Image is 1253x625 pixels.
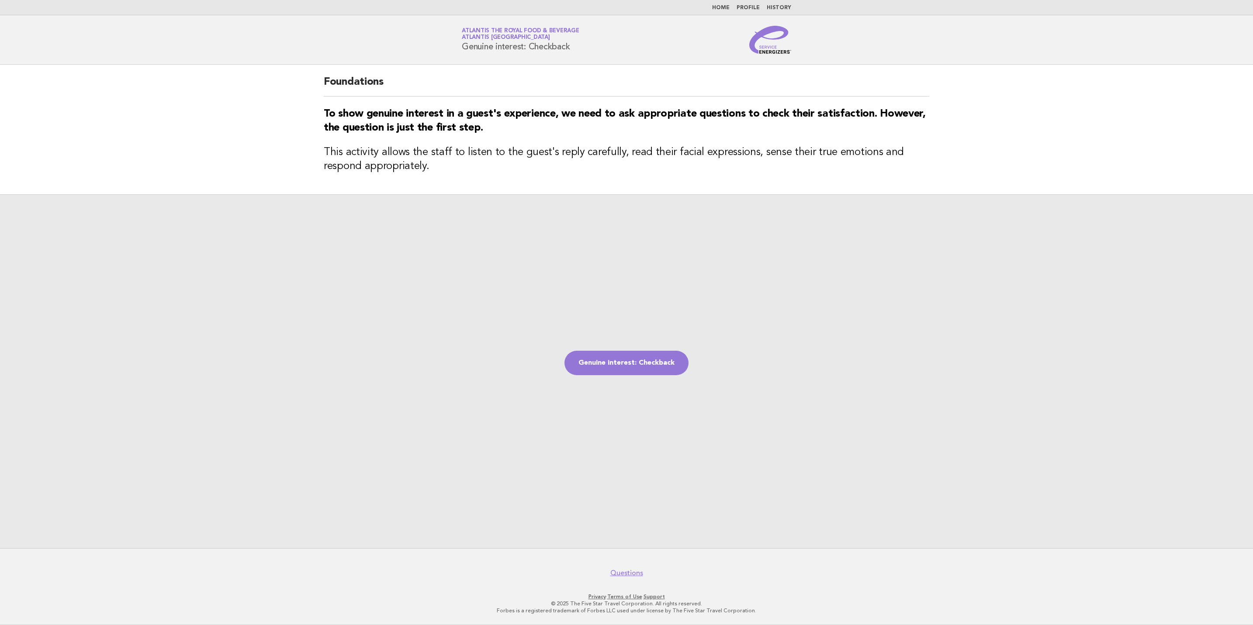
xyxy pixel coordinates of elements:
a: History [767,5,791,10]
a: Questions [610,569,643,577]
a: Atlantis the Royal Food & BeverageAtlantis [GEOGRAPHIC_DATA] [462,28,579,40]
p: © 2025 The Five Star Travel Corporation. All rights reserved. [359,600,894,607]
p: · · [359,593,894,600]
a: Genuine interest: Checkback [564,351,689,375]
h2: Foundations [324,75,929,97]
a: Privacy [588,594,606,600]
span: Atlantis [GEOGRAPHIC_DATA] [462,35,550,41]
h1: Genuine interest: Checkback [462,28,579,51]
h3: This activity allows the staff to listen to the guest's reply carefully, read their facial expres... [324,145,929,173]
img: Service Energizers [749,26,791,54]
p: Forbes is a registered trademark of Forbes LLC used under license by The Five Star Travel Corpora... [359,607,894,614]
a: Support [644,594,665,600]
a: Home [712,5,730,10]
a: Profile [737,5,760,10]
a: Terms of Use [607,594,642,600]
strong: To show genuine interest in a guest's experience, we need to ask appropriate questions to check t... [324,109,926,133]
